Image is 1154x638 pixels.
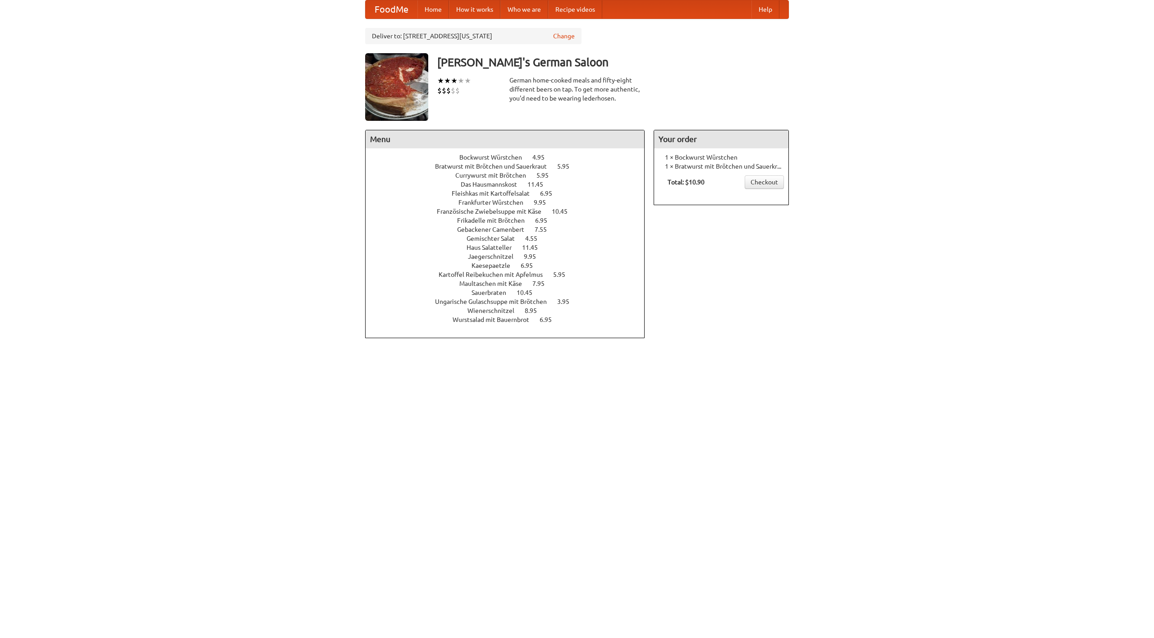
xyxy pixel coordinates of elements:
span: Frikadelle mit Brötchen [457,217,534,224]
a: Das Hausmannskost 11.45 [461,181,560,188]
span: 9.95 [524,253,545,260]
span: Kartoffel Reibekuchen mit Apfelmus [439,271,552,278]
li: ★ [444,76,451,86]
a: Jaegerschnitzel 9.95 [468,253,553,260]
span: 10.45 [552,208,577,215]
li: ★ [437,76,444,86]
h4: Your order [654,130,788,148]
span: Französische Zwiebelsuppe mit Käse [437,208,550,215]
a: Haus Salatteller 11.45 [467,244,554,251]
span: Frankfurter Würstchen [458,199,532,206]
a: Bratwurst mit Brötchen und Sauerkraut 5.95 [435,163,586,170]
span: Jaegerschnitzel [468,253,522,260]
span: Kaesepaetzle [472,262,519,269]
span: 3.95 [557,298,578,305]
a: Ungarische Gulaschsuppe mit Brötchen 3.95 [435,298,586,305]
span: Gemischter Salat [467,235,524,242]
a: Fleishkas mit Kartoffelsalat 6.95 [452,190,569,197]
div: German home-cooked meals and fifty-eight different beers on tap. To get more authentic, you'd nee... [509,76,645,103]
a: Wurstsalad mit Bauernbrot 6.95 [453,316,568,323]
span: Sauerbraten [472,289,515,296]
a: Französische Zwiebelsuppe mit Käse 10.45 [437,208,584,215]
span: Maultaschen mit Käse [459,280,531,287]
a: Recipe videos [548,0,602,18]
li: $ [437,86,442,96]
span: Wienerschnitzel [467,307,523,314]
b: Total: $10.90 [668,179,705,186]
li: $ [455,86,460,96]
span: 8.95 [525,307,546,314]
a: Wienerschnitzel 8.95 [467,307,554,314]
span: Fleishkas mit Kartoffelsalat [452,190,539,197]
span: 7.55 [535,226,556,233]
a: Maultaschen mit Käse 7.95 [459,280,561,287]
span: 6.95 [540,316,561,323]
span: 10.45 [517,289,541,296]
a: Bockwurst Würstchen 4.95 [459,154,561,161]
span: Currywurst mit Brötchen [455,172,535,179]
span: Gebackener Camenbert [457,226,533,233]
span: 11.45 [522,244,547,251]
li: $ [442,86,446,96]
a: Who we are [500,0,548,18]
span: 6.95 [535,217,556,224]
a: Help [751,0,779,18]
a: Gebackener Camenbert 7.55 [457,226,563,233]
h3: [PERSON_NAME]'s German Saloon [437,53,789,71]
img: angular.jpg [365,53,428,121]
span: 7.95 [532,280,554,287]
span: 5.95 [557,163,578,170]
span: Haus Salatteller [467,244,521,251]
a: Change [553,32,575,41]
span: 4.95 [532,154,554,161]
span: 4.55 [525,235,546,242]
span: 9.95 [534,199,555,206]
div: Deliver to: [STREET_ADDRESS][US_STATE] [365,28,582,44]
span: Bratwurst mit Brötchen und Sauerkraut [435,163,556,170]
span: 5.95 [536,172,558,179]
a: Currywurst mit Brötchen 5.95 [455,172,565,179]
span: 5.95 [553,271,574,278]
a: Checkout [745,175,784,189]
a: Gemischter Salat 4.55 [467,235,554,242]
li: ★ [451,76,458,86]
li: ★ [458,76,464,86]
h4: Menu [366,130,644,148]
a: Kaesepaetzle 6.95 [472,262,550,269]
a: Kartoffel Reibekuchen mit Apfelmus 5.95 [439,271,582,278]
span: Bockwurst Würstchen [459,154,531,161]
span: 11.45 [527,181,552,188]
li: 1 × Bratwurst mit Brötchen und Sauerkraut [659,162,784,171]
span: 6.95 [521,262,542,269]
a: Sauerbraten 10.45 [472,289,549,296]
li: $ [451,86,455,96]
a: FoodMe [366,0,417,18]
span: 6.95 [540,190,561,197]
a: How it works [449,0,500,18]
span: Wurstsalad mit Bauernbrot [453,316,538,323]
a: Frankfurter Würstchen 9.95 [458,199,563,206]
a: Home [417,0,449,18]
li: ★ [464,76,471,86]
span: Ungarische Gulaschsuppe mit Brötchen [435,298,556,305]
span: Das Hausmannskost [461,181,526,188]
a: Frikadelle mit Brötchen 6.95 [457,217,564,224]
li: $ [446,86,451,96]
li: 1 × Bockwurst Würstchen [659,153,784,162]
